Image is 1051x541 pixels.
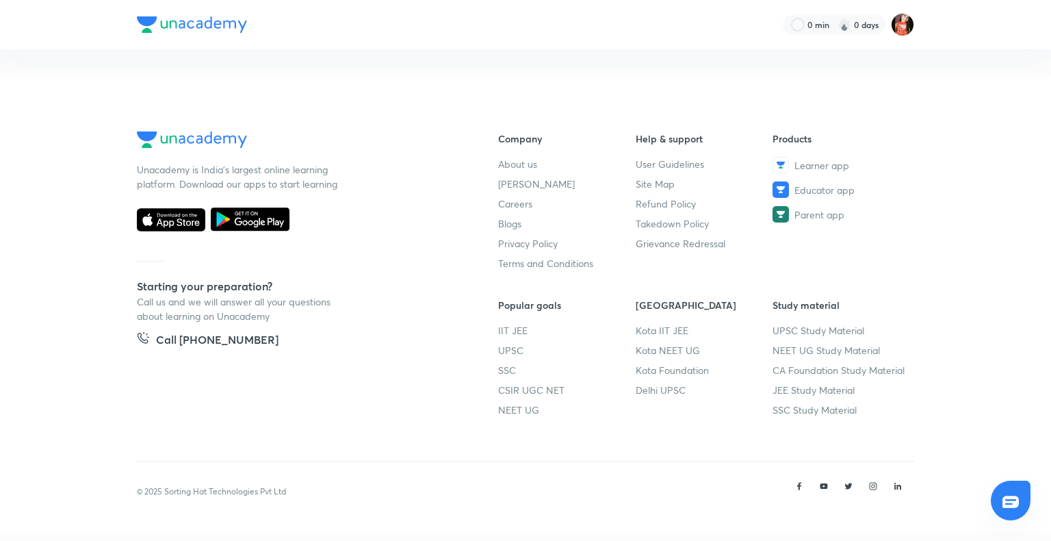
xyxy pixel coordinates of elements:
a: Terms and Conditions [498,256,636,270]
p: © 2025 Sorting Hat Technologies Pvt Ltd [137,486,286,498]
a: Educator app [773,181,910,198]
a: CA Foundation Study Material [773,363,910,377]
img: streak [838,18,851,32]
a: IIT JEE [498,323,636,338]
img: Company Logo [137,131,247,148]
a: SSC Study Material [773,403,910,417]
a: Careers [498,197,636,211]
a: Blogs [498,216,636,231]
h6: Help & support [636,131,773,146]
a: Learner app [773,157,910,173]
span: Careers [498,197,532,211]
p: Unacademy is India’s largest online learning platform. Download our apps to start learning [137,162,342,191]
span: Parent app [794,207,844,222]
h5: Starting your preparation? [137,278,454,294]
h6: [GEOGRAPHIC_DATA] [636,298,773,312]
h5: Call [PHONE_NUMBER] [156,331,278,351]
a: Takedown Policy [636,216,773,231]
a: About us [498,157,636,171]
a: Site Map [636,177,773,191]
a: Kota Foundation [636,363,773,377]
a: UPSC Study Material [773,323,910,338]
h6: Products [773,131,910,146]
span: Educator app [794,183,855,197]
a: NEET UG Study Material [773,343,910,357]
a: Company Logo [137,131,454,151]
img: Educator app [773,181,789,198]
img: Minakshi gakre [891,13,914,36]
a: [PERSON_NAME] [498,177,636,191]
h6: Study material [773,298,910,312]
a: JEE Study Material [773,383,910,397]
a: UPSC [498,343,636,357]
img: Company Logo [137,16,247,33]
a: Privacy Policy [498,236,636,251]
a: Kota NEET UG [636,343,773,357]
img: Parent app [773,206,789,223]
a: User Guidelines [636,157,773,171]
h6: Popular goals [498,298,636,312]
img: Learner app [773,157,789,173]
a: SSC [498,363,636,377]
a: Parent app [773,206,910,223]
a: Kota IIT JEE [636,323,773,338]
a: Call [PHONE_NUMBER] [137,331,278,351]
a: Grievance Redressal [636,236,773,251]
a: Delhi UPSC [636,383,773,397]
h6: Company [498,131,636,146]
span: Learner app [794,158,849,173]
a: Refund Policy [636,197,773,211]
a: CSIR UGC NET [498,383,636,397]
a: NEET UG [498,403,636,417]
p: Call us and we will answer all your questions about learning on Unacademy [137,294,342,323]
